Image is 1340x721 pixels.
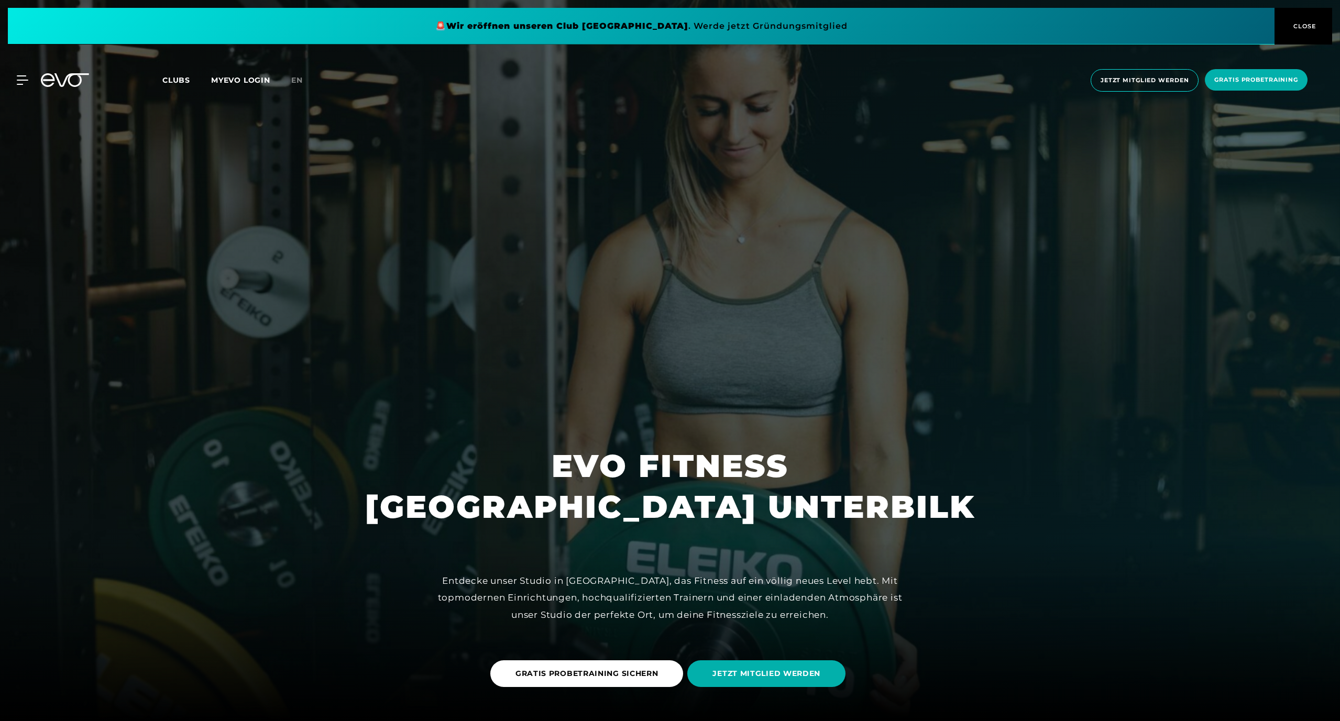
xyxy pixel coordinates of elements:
div: Entdecke unser Studio in [GEOGRAPHIC_DATA], das Fitness auf ein völlig neues Level hebt. Mit topm... [434,572,906,623]
a: GRATIS PROBETRAINING SICHERN [490,652,688,695]
span: Clubs [162,75,190,85]
span: GRATIS PROBETRAINING SICHERN [515,668,658,679]
span: Gratis Probetraining [1214,75,1298,84]
h1: EVO FITNESS [GEOGRAPHIC_DATA] UNTERBILK [365,446,975,527]
a: Gratis Probetraining [1202,69,1311,92]
a: en [291,74,315,86]
span: en [291,75,303,85]
button: CLOSE [1275,8,1332,45]
a: Clubs [162,75,211,85]
span: CLOSE [1291,21,1316,31]
a: JETZT MITGLIED WERDEN [687,652,850,695]
span: Jetzt Mitglied werden [1101,76,1189,85]
a: Jetzt Mitglied werden [1088,69,1202,92]
span: JETZT MITGLIED WERDEN [712,668,820,679]
a: MYEVO LOGIN [211,75,270,85]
